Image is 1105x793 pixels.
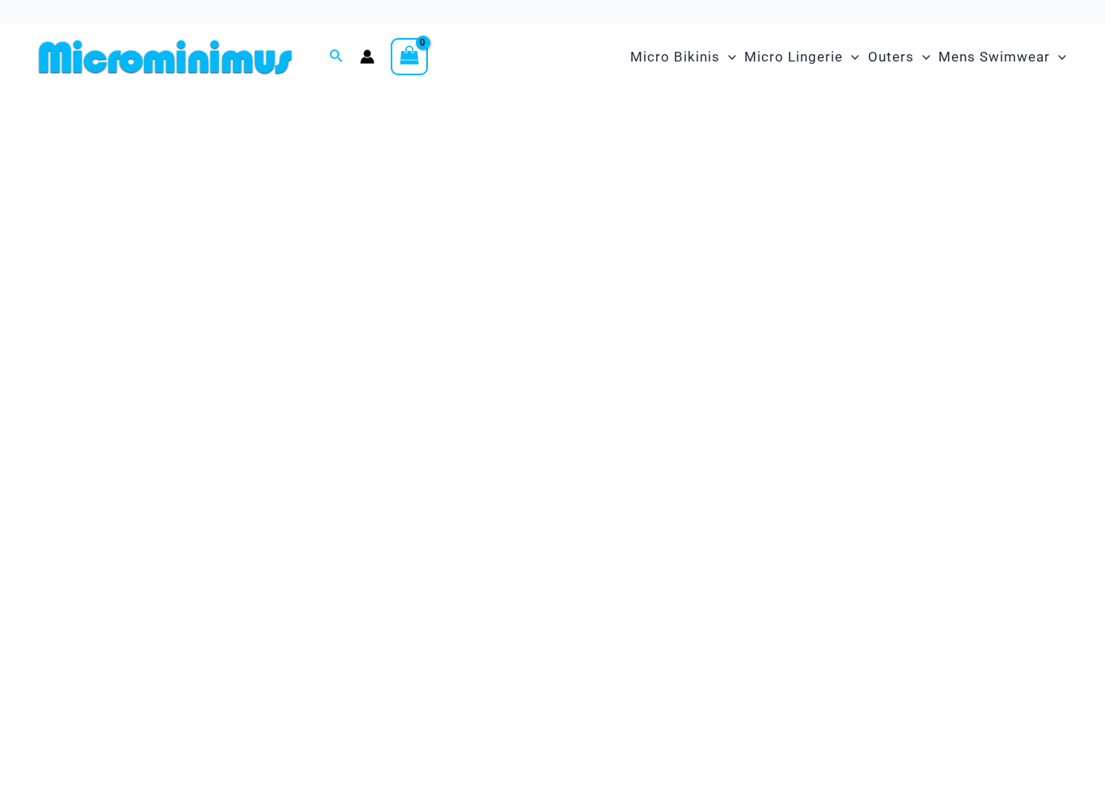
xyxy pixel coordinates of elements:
[934,32,1070,82] a: Mens SwimwearMenu ToggleMenu Toggle
[740,32,863,82] a: Micro LingerieMenu ToggleMenu Toggle
[630,36,720,78] span: Micro Bikinis
[329,47,344,67] a: Search icon link
[864,32,934,82] a: OutersMenu ToggleMenu Toggle
[938,36,1050,78] span: Mens Swimwear
[391,38,428,75] a: View Shopping Cart, empty
[626,32,740,82] a: Micro BikinisMenu ToggleMenu Toggle
[914,36,930,78] span: Menu Toggle
[744,36,843,78] span: Micro Lingerie
[32,39,298,75] img: MM SHOP LOGO FLAT
[624,30,1073,84] nav: Site Navigation
[360,49,375,64] a: Account icon link
[720,36,736,78] span: Menu Toggle
[843,36,859,78] span: Menu Toggle
[868,36,914,78] span: Outers
[1050,36,1066,78] span: Menu Toggle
